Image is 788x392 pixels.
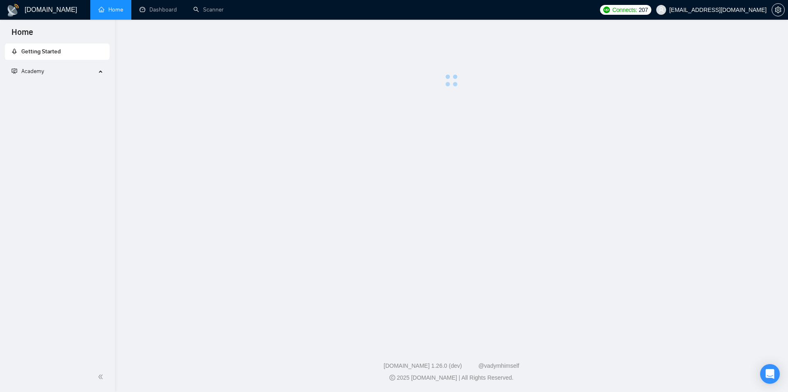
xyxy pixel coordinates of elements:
[603,7,610,13] img: upwork-logo.png
[772,3,785,16] button: setting
[5,44,110,60] li: Getting Started
[658,7,664,13] span: user
[11,68,44,75] span: Academy
[5,26,40,44] span: Home
[389,375,395,381] span: copyright
[11,68,17,74] span: fund-projection-screen
[21,48,61,55] span: Getting Started
[140,6,177,13] a: dashboardDashboard
[193,6,224,13] a: searchScanner
[760,364,780,384] div: Open Intercom Messenger
[98,373,106,381] span: double-left
[7,4,20,17] img: logo
[772,7,785,13] a: setting
[98,6,123,13] a: homeHome
[121,374,781,382] div: 2025 [DOMAIN_NAME] | All Rights Reserved.
[384,362,462,369] a: [DOMAIN_NAME] 1.26.0 (dev)
[21,68,44,75] span: Academy
[639,5,648,14] span: 207
[478,362,519,369] a: @vadymhimself
[612,5,637,14] span: Connects:
[11,48,17,54] span: rocket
